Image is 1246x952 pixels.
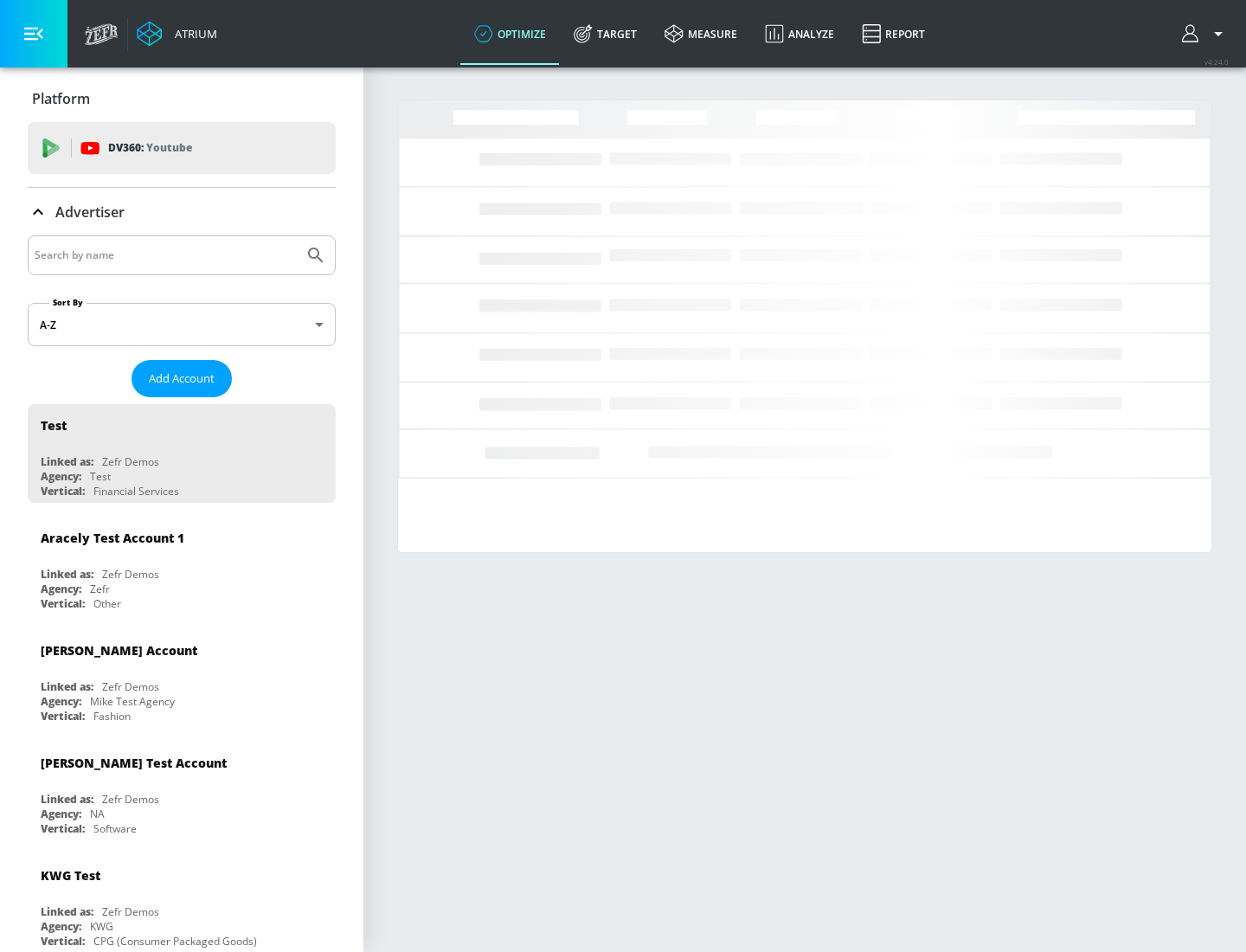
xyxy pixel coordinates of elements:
[28,404,336,503] div: TestLinked as:Zefr DemosAgency:TestVertical:Financial Services
[93,821,137,836] div: Software
[41,484,85,499] div: Vertical:
[102,567,159,582] div: Zefr Demos
[651,3,751,65] a: measure
[41,792,93,807] div: Linked as:
[90,919,113,934] div: KWG
[28,517,336,615] div: Aracely Test Account 1Linked as:Zefr DemosAgency:ZefrVertical:Other
[41,694,81,709] div: Agency:
[32,89,90,108] p: Platform
[93,709,131,724] div: Fashion
[41,582,81,596] div: Agency:
[41,642,197,659] div: [PERSON_NAME] Account
[28,742,336,840] div: [PERSON_NAME] Test AccountLinked as:Zefr DemosAgency:NAVertical:Software
[28,629,336,728] div: [PERSON_NAME] AccountLinked as:Zefr DemosAgency:Mike Test AgencyVertical:Fashion
[108,138,192,158] p: DV360:
[102,679,159,694] div: Zefr Demos
[41,755,227,771] div: [PERSON_NAME] Test Account
[146,138,192,157] p: Youtube
[751,3,848,65] a: Analyze
[132,360,232,397] button: Add Account
[460,3,560,65] a: optimize
[149,369,215,389] span: Add Account
[168,26,217,42] div: Atrium
[90,582,110,596] div: Zefr
[41,596,85,611] div: Vertical:
[1204,57,1229,67] span: v 4.24.0
[55,203,125,222] p: Advertiser
[28,303,336,346] div: A-Z
[90,469,111,484] div: Test
[90,694,175,709] div: Mike Test Agency
[137,21,217,47] a: Atrium
[848,3,939,65] a: Report
[102,904,159,919] div: Zefr Demos
[28,74,336,123] div: Platform
[41,919,81,934] div: Agency:
[41,417,67,434] div: Test
[93,596,121,611] div: Other
[93,484,179,499] div: Financial Services
[41,904,93,919] div: Linked as:
[28,122,336,174] div: DV360: Youtube
[49,297,87,308] label: Sort By
[41,530,184,546] div: Aracely Test Account 1
[41,709,85,724] div: Vertical:
[560,3,651,65] a: Target
[35,244,297,267] input: Search by name
[41,454,93,469] div: Linked as:
[41,567,93,582] div: Linked as:
[41,867,100,884] div: KWG Test
[41,807,81,821] div: Agency:
[102,454,159,469] div: Zefr Demos
[102,792,159,807] div: Zefr Demos
[93,934,257,949] div: CPG (Consumer Packaged Goods)
[41,934,85,949] div: Vertical:
[28,188,336,236] div: Advertiser
[41,821,85,836] div: Vertical:
[41,679,93,694] div: Linked as:
[41,469,81,484] div: Agency:
[90,807,105,821] div: NA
